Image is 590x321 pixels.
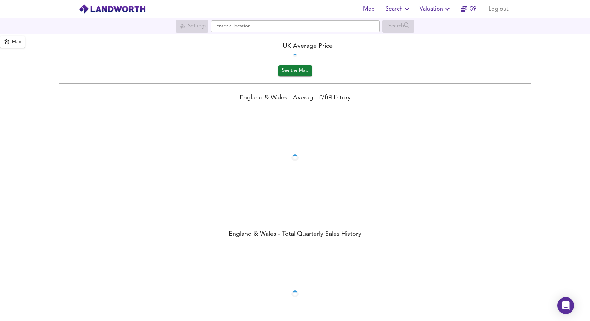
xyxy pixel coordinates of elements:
button: Map [358,2,380,16]
div: Search for a location first or explore the map [382,20,414,33]
img: logo [79,4,146,14]
button: Valuation [417,2,454,16]
input: Enter a location... [211,20,380,32]
div: Search for a location first or explore the map [176,20,208,33]
button: See the Map [278,65,312,76]
span: See the Map [282,67,308,75]
button: 59 [457,2,480,16]
div: Open Intercom Messenger [557,297,574,314]
button: Log out [486,2,511,16]
a: 59 [461,4,476,14]
button: Search [383,2,414,16]
span: Valuation [420,4,452,14]
span: Map [360,4,377,14]
span: Log out [489,4,509,14]
span: Search [386,4,411,14]
div: Map [12,38,21,46]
